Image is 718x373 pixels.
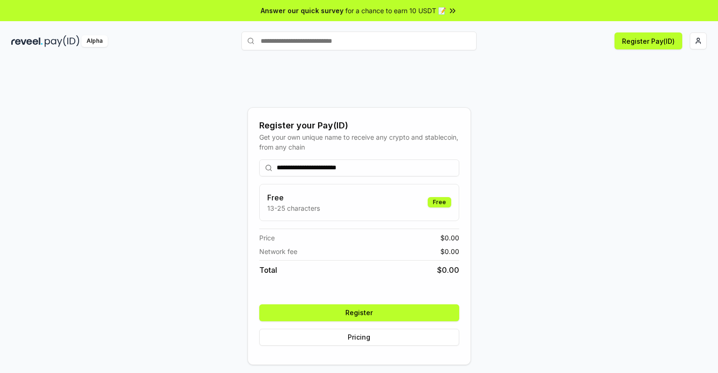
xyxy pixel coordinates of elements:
[267,203,320,213] p: 13-25 characters
[259,233,275,243] span: Price
[259,329,459,346] button: Pricing
[81,35,108,47] div: Alpha
[261,6,343,16] span: Answer our quick survey
[11,35,43,47] img: reveel_dark
[259,264,277,276] span: Total
[259,119,459,132] div: Register your Pay(ID)
[437,264,459,276] span: $ 0.00
[428,197,451,207] div: Free
[440,246,459,256] span: $ 0.00
[259,132,459,152] div: Get your own unique name to receive any crypto and stablecoin, from any chain
[259,304,459,321] button: Register
[267,192,320,203] h3: Free
[345,6,446,16] span: for a chance to earn 10 USDT 📝
[45,35,80,47] img: pay_id
[259,246,297,256] span: Network fee
[614,32,682,49] button: Register Pay(ID)
[440,233,459,243] span: $ 0.00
